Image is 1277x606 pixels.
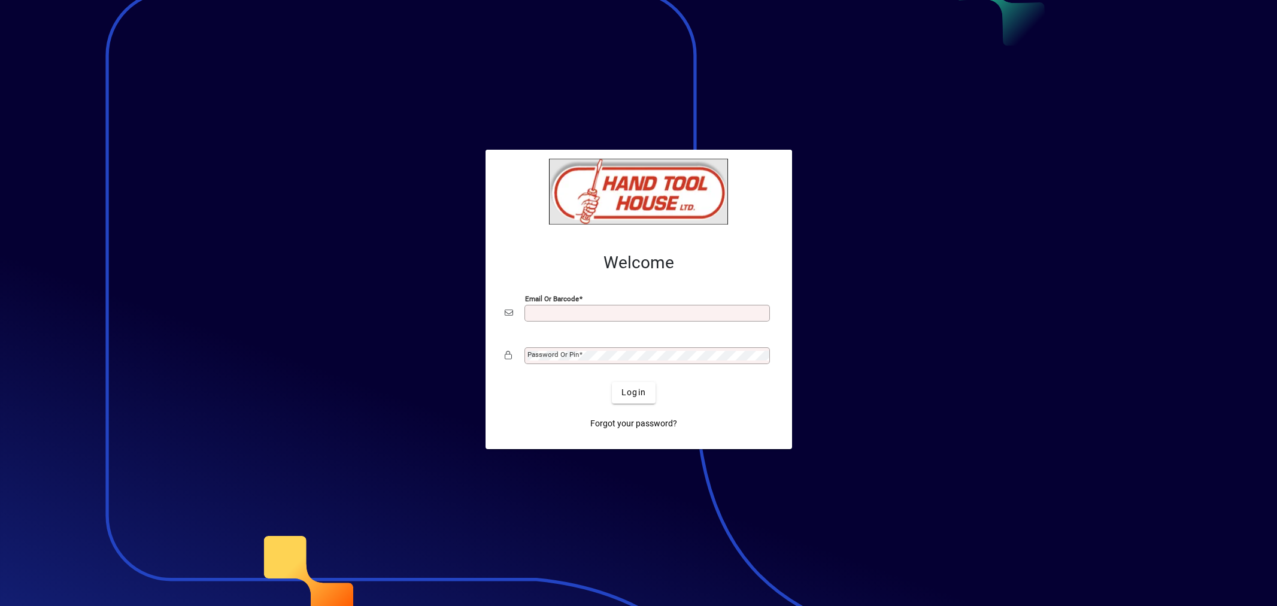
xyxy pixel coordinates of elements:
span: Forgot your password? [590,417,677,430]
h2: Welcome [505,253,773,273]
a: Forgot your password? [586,413,682,435]
mat-label: Email or Barcode [525,294,579,302]
button: Login [612,382,656,404]
mat-label: Password or Pin [527,350,579,359]
span: Login [621,386,646,399]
